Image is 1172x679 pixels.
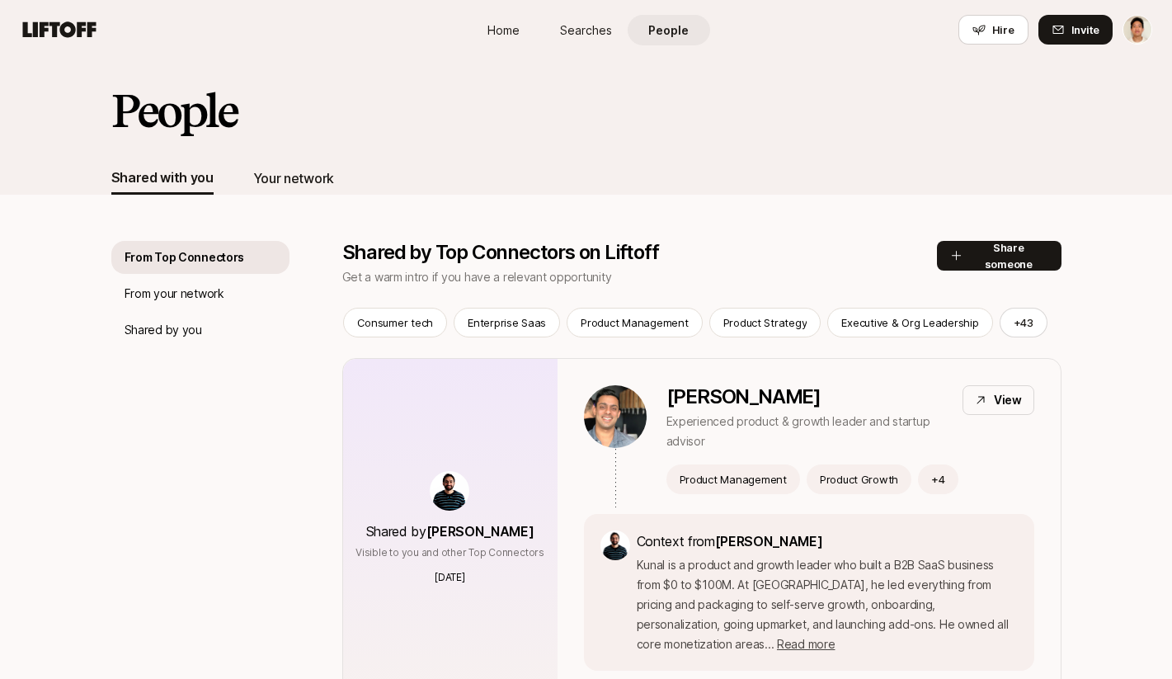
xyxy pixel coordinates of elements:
[584,385,647,448] img: 1cf5e339_9344_4c28_b1fe_dc3ceac21bee.jpg
[253,167,334,189] div: Your network
[357,314,434,331] p: Consumer tech
[666,385,949,408] p: [PERSON_NAME]
[992,21,1014,38] span: Hire
[468,314,546,331] p: Enterprise Saas
[666,412,949,451] p: Experienced product & growth leader and startup advisor
[487,21,520,39] span: Home
[1123,15,1152,45] button: Jeremy Chen
[600,530,630,560] img: ACg8ocIkDTL3-aTJPCC6zF-UTLIXBF4K0l6XE8Bv4u6zd-KODelM=s160-c
[435,570,465,585] p: [DATE]
[125,248,245,267] p: From Top Connectors
[715,533,823,549] span: [PERSON_NAME]
[581,314,688,331] p: Product Management
[994,390,1022,410] p: View
[111,162,214,195] button: Shared with you
[1123,16,1151,44] img: Jeremy Chen
[545,15,628,45] a: Searches
[918,464,958,494] button: +4
[637,530,1018,552] p: Context from
[680,471,787,488] p: Product Management
[342,241,659,264] p: Shared by Top Connectors on Liftoff
[958,15,1028,45] button: Hire
[1000,308,1047,337] button: +43
[125,284,224,304] p: From your network
[560,21,612,39] span: Searches
[125,320,202,340] p: Shared by you
[253,162,334,195] button: Your network
[1038,15,1113,45] button: Invite
[111,167,214,188] div: Shared with you
[648,21,689,39] span: People
[841,314,978,331] p: Executive & Org Leadership
[366,521,534,542] p: Shared by
[426,523,534,540] span: [PERSON_NAME]
[355,545,544,560] p: Visible to you and other Top Connectors
[628,15,710,45] a: People
[637,555,1018,654] p: Kunal is a product and growth leader who built a B2B SaaS business from $0 to $100M. At [GEOGRAPH...
[463,15,545,45] a: Home
[723,314,807,331] p: Product Strategy
[1071,21,1099,38] span: Invite
[777,637,835,651] span: Read more
[430,471,469,511] img: ACg8ocIkDTL3-aTJPCC6zF-UTLIXBF4K0l6XE8Bv4u6zd-KODelM=s160-c
[937,241,1061,271] button: Share someone
[111,86,237,135] h2: People
[820,471,898,488] p: Product Growth
[342,267,659,287] p: Get a warm intro if you have a relevant opportunity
